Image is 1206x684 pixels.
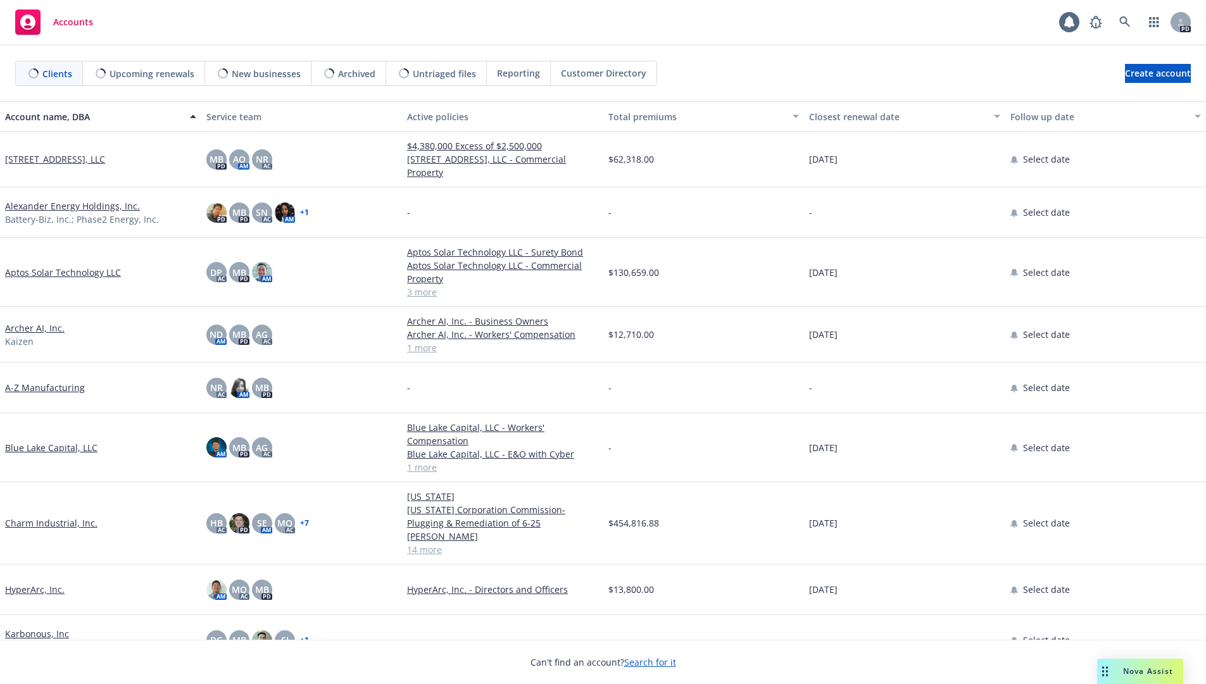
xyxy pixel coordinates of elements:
[1023,328,1070,341] span: Select date
[252,630,272,650] img: photo
[257,516,267,530] span: SE
[300,519,309,527] a: + 7
[407,110,598,123] div: Active policies
[608,441,612,454] span: -
[5,516,97,530] a: Charm Industrial, Inc.
[608,266,659,279] span: $130,659.00
[232,633,246,647] span: MB
[229,378,249,398] img: photo
[1112,9,1138,35] a: Search
[407,246,598,259] a: Aptos Solar Technology LLC - Surety Bond
[5,213,159,226] span: Battery-Biz, Inc.; Phase2 Energy, Inc.
[275,202,295,223] img: photo
[206,110,398,123] div: Service team
[255,381,269,394] span: MB
[300,637,309,644] a: + 1
[232,583,247,596] span: MQ
[497,66,540,80] span: Reporting
[210,328,223,341] span: ND
[809,152,838,166] span: [DATE]
[561,66,646,80] span: Customer Directory
[53,17,93,27] span: Accounts
[300,209,309,216] a: + 1
[232,67,301,80] span: New businesses
[232,328,246,341] span: MB
[809,516,838,530] span: [DATE]
[5,152,105,166] a: [STREET_ADDRESS], LLC
[407,583,598,596] a: HyperArc, Inc. - Directors and Officers
[603,101,805,132] button: Total premiums
[608,206,612,219] span: -
[1023,381,1070,394] span: Select date
[407,139,598,152] a: $4,380,000 Excess of $2,500,000
[232,266,246,279] span: MB
[407,285,598,299] a: 3 more
[407,461,598,474] a: 1 more
[407,543,598,556] a: 14 more
[210,516,223,530] span: HB
[809,633,812,647] span: -
[809,381,812,394] span: -
[407,314,598,328] a: Archer AI, Inc. - Business Owners
[210,633,223,647] span: DG
[338,67,375,80] span: Archived
[1097,659,1113,684] div: Drag to move
[229,513,249,533] img: photo
[5,627,69,640] a: Karbonous, Inc
[1023,583,1070,596] span: Select date
[402,101,603,132] button: Active policies
[256,441,268,454] span: AG
[809,328,838,341] span: [DATE]
[809,583,838,596] span: [DATE]
[608,633,612,647] span: -
[407,633,410,647] span: -
[5,441,97,454] a: Blue Lake Capital, LLC
[1083,9,1109,35] a: Report a Bug
[1123,666,1173,676] span: Nova Assist
[206,202,227,223] img: photo
[407,259,598,285] a: Aptos Solar Technology LLC - Commercial Property
[407,328,598,341] a: Archer AI, Inc. - Workers' Compensation
[1141,9,1167,35] a: Switch app
[256,328,268,341] span: AG
[5,266,121,279] a: Aptos Solar Technology LLC
[1097,659,1183,684] button: Nova Assist
[809,266,838,279] span: [DATE]
[407,503,598,543] a: [US_STATE] Corporation Commission-Plugging & Remediation of 6-25 [PERSON_NAME]
[210,266,222,279] span: DP
[531,656,676,669] span: Can't find an account?
[608,152,654,166] span: $62,318.00
[210,381,223,394] span: NR
[608,110,786,123] div: Total premiums
[1023,152,1070,166] span: Select date
[809,441,838,454] span: [DATE]
[10,4,98,40] a: Accounts
[1023,206,1070,219] span: Select date
[1023,266,1070,279] span: Select date
[407,447,598,461] a: Blue Lake Capital, LLC - E&O with Cyber
[407,490,598,503] a: [US_STATE]
[809,206,812,219] span: -
[1023,633,1070,647] span: Select date
[407,341,598,354] a: 1 more
[232,206,246,219] span: MB
[608,381,612,394] span: -
[210,152,223,166] span: MB
[5,335,34,348] span: Kaizen
[5,583,65,596] a: HyperArc, Inc.
[608,516,659,530] span: $454,816.88
[413,67,476,80] span: Untriaged files
[624,656,676,668] a: Search for it
[256,152,268,166] span: NR
[233,152,246,166] span: AO
[256,206,268,219] span: SN
[42,67,72,80] span: Clients
[255,583,269,596] span: MB
[407,206,410,219] span: -
[809,110,986,123] div: Closest renewal date
[1125,61,1191,85] span: Create account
